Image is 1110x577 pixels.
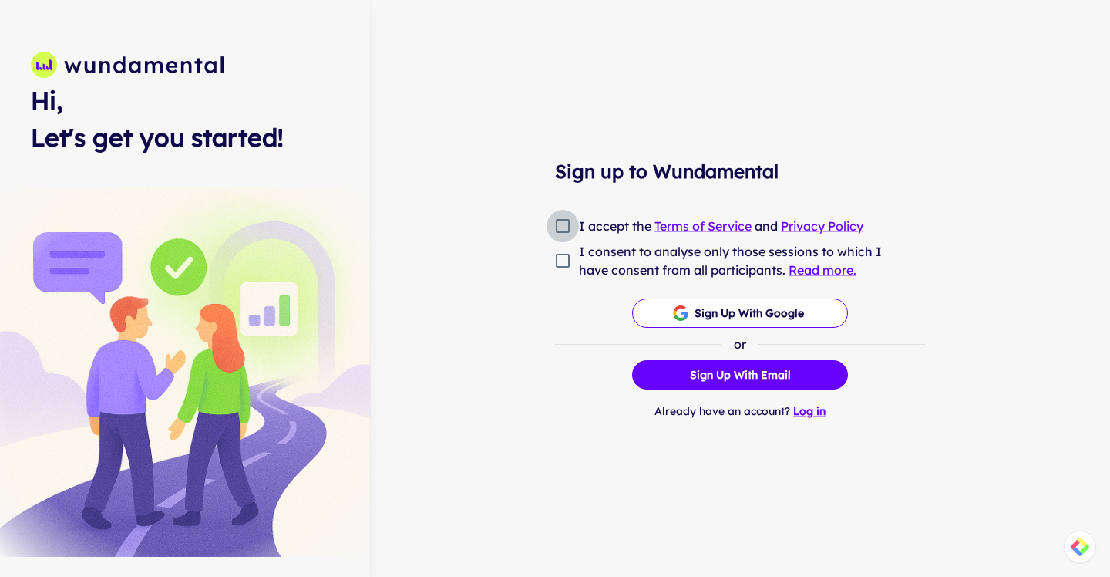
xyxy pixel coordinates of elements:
p: or [734,335,746,353]
a: Read more. [789,262,856,278]
a: Privacy Policy [781,218,863,234]
button: Sign up with Email [632,360,848,390]
span: I consent to analyse only those sessions to which I have consent from all participants. [579,242,913,279]
p: Already have an account? [654,403,826,420]
button: Sign up with Google [632,299,848,328]
a: Log in [793,404,826,418]
h4: Sign up to Wundamental [555,157,925,185]
a: Terms of Service [654,218,752,234]
span: I accept the and [579,217,863,235]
